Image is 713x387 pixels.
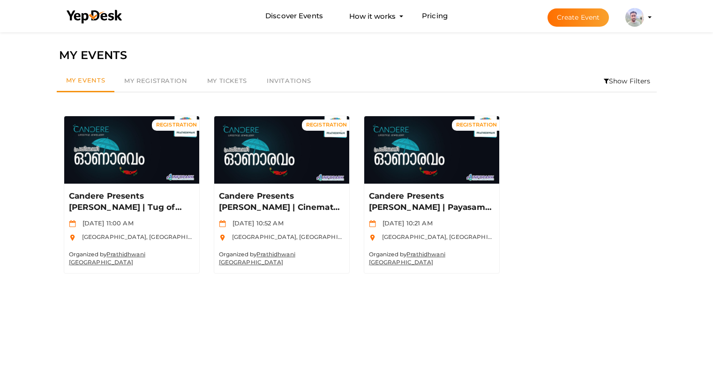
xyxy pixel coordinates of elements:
img: location.svg [69,234,76,241]
a: My Registration [114,70,197,92]
p: Candere Presents [PERSON_NAME] | Tug of War | Registration [69,191,192,213]
a: My Events [57,70,115,92]
img: calendar.svg [219,220,226,227]
span: My Registration [124,77,187,84]
div: MY EVENTS [59,46,654,64]
span: [DATE] 11:00 AM [78,219,134,227]
span: My Tickets [207,77,247,84]
a: Prathidhwani [GEOGRAPHIC_DATA] [369,251,445,266]
li: Show Filters [598,70,657,92]
span: [DATE] 10:21 AM [378,219,433,227]
span: Invitations [267,77,311,84]
span: [GEOGRAPHIC_DATA], [GEOGRAPHIC_DATA], [GEOGRAPHIC_DATA], [GEOGRAPHIC_DATA], [GEOGRAPHIC_DATA] [77,233,416,240]
span: [GEOGRAPHIC_DATA], [GEOGRAPHIC_DATA], [GEOGRAPHIC_DATA], [GEOGRAPHIC_DATA], [GEOGRAPHIC_DATA] [227,233,566,240]
small: Organized by [369,251,445,266]
img: calendar.svg [69,220,76,227]
a: Prathidhwani [GEOGRAPHIC_DATA] [69,251,145,266]
a: Discover Events [265,7,323,25]
a: Invitations [257,70,321,92]
img: ACg8ocJxTL9uYcnhaNvFZuftGNHJDiiBHTVJlCXhmLL3QY_ku3qgyu-z6A=s100 [625,8,644,27]
button: Create Event [548,8,609,27]
span: [DATE] 10:52 AM [228,219,284,227]
small: Organized by [69,251,145,266]
img: location.svg [219,234,226,241]
small: Organized by [219,251,295,266]
p: Candere Presents [PERSON_NAME] | Payasam Fest | Registration [369,191,492,213]
a: Pricing [422,7,448,25]
span: My Events [66,76,105,84]
a: My Tickets [197,70,257,92]
button: How it works [346,7,398,25]
img: calendar.svg [369,220,376,227]
p: Candere Presents [PERSON_NAME] | Cinematic Dance | Registration [219,191,342,213]
img: location.svg [369,234,376,241]
a: Prathidhwani [GEOGRAPHIC_DATA] [219,251,295,266]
